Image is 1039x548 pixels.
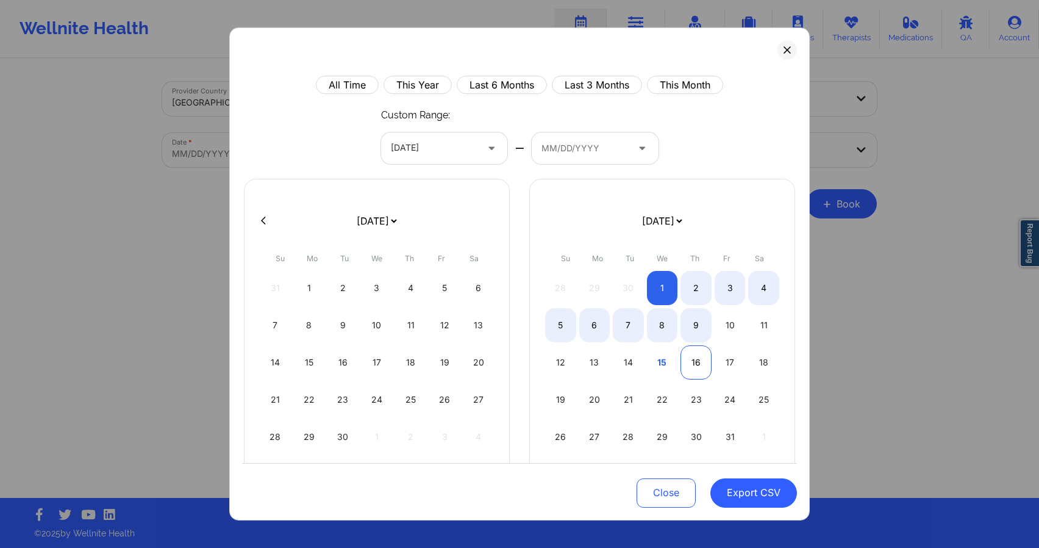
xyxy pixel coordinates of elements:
[463,383,494,417] div: Sat Sep 27 2025
[294,420,325,454] div: Mon Sep 29 2025
[592,254,603,263] abbr: Monday
[371,254,382,263] abbr: Wednesday
[362,383,393,417] div: Wed Sep 24 2025
[327,383,359,417] div: Tue Sep 23 2025
[545,383,576,417] div: Sun Oct 19 2025
[260,420,291,454] div: Sun Sep 28 2025
[755,254,764,263] abbr: Saturday
[327,345,359,380] div: Tue Sep 16 2025
[545,345,576,380] div: Sun Oct 12 2025
[294,383,325,417] div: Mon Sep 22 2025
[507,132,532,164] div: —
[715,420,746,454] div: Fri Oct 31 2025
[613,345,644,380] div: Tue Oct 14 2025
[680,345,712,380] div: Thu Oct 16 2025
[316,76,379,94] button: All Time
[438,254,445,263] abbr: Friday
[362,345,393,380] div: Wed Sep 17 2025
[647,420,678,454] div: Wed Oct 29 2025
[327,271,359,305] div: Tue Sep 02 2025
[294,271,325,305] div: Mon Sep 01 2025
[260,308,291,342] div: Sun Sep 07 2025
[327,308,359,342] div: Tue Sep 09 2025
[276,254,285,263] abbr: Sunday
[647,271,678,305] div: Wed Oct 01 2025
[294,308,325,342] div: Mon Sep 08 2025
[680,420,712,454] div: Thu Oct 30 2025
[748,383,779,417] div: Sat Oct 25 2025
[429,383,460,417] div: Fri Sep 26 2025
[463,308,494,342] div: Sat Sep 13 2025
[715,383,746,417] div: Fri Oct 24 2025
[613,383,644,417] div: Tue Oct 21 2025
[579,383,610,417] div: Mon Oct 20 2025
[579,308,610,342] div: Mon Oct 06 2025
[545,420,576,454] div: Sun Oct 26 2025
[384,76,452,94] button: This Year
[362,308,393,342] div: Wed Sep 10 2025
[470,254,479,263] abbr: Saturday
[647,345,678,380] div: Wed Oct 15 2025
[429,271,460,305] div: Fri Sep 05 2025
[307,254,318,263] abbr: Monday
[579,345,610,380] div: Mon Oct 13 2025
[626,254,634,263] abbr: Tuesday
[340,254,349,263] abbr: Tuesday
[710,478,797,508] button: Export CSV
[260,383,291,417] div: Sun Sep 21 2025
[395,383,426,417] div: Thu Sep 25 2025
[260,345,291,380] div: Sun Sep 14 2025
[715,271,746,305] div: Fri Oct 03 2025
[613,308,644,342] div: Tue Oct 07 2025
[405,254,414,263] abbr: Thursday
[723,254,730,263] abbr: Friday
[690,254,699,263] abbr: Thursday
[680,383,712,417] div: Thu Oct 23 2025
[381,109,450,123] p: Custom Range:
[637,478,696,508] button: Close
[680,271,712,305] div: Thu Oct 02 2025
[647,308,678,342] div: Wed Oct 08 2025
[748,308,779,342] div: Sat Oct 11 2025
[715,308,746,342] div: Fri Oct 10 2025
[294,345,325,380] div: Mon Sep 15 2025
[545,308,576,342] div: Sun Oct 05 2025
[395,345,426,380] div: Thu Sep 18 2025
[391,132,477,164] div: [DATE]
[429,345,460,380] div: Fri Sep 19 2025
[647,76,723,94] button: This Month
[552,76,642,94] button: Last 3 Months
[613,420,644,454] div: Tue Oct 28 2025
[748,271,779,305] div: Sat Oct 04 2025
[647,383,678,417] div: Wed Oct 22 2025
[657,254,668,263] abbr: Wednesday
[715,345,746,380] div: Fri Oct 17 2025
[457,76,547,94] button: Last 6 Months
[680,308,712,342] div: Thu Oct 09 2025
[748,345,779,380] div: Sat Oct 18 2025
[579,420,610,454] div: Mon Oct 27 2025
[561,254,570,263] abbr: Sunday
[463,345,494,380] div: Sat Sep 20 2025
[463,271,494,305] div: Sat Sep 06 2025
[429,308,460,342] div: Fri Sep 12 2025
[362,271,393,305] div: Wed Sep 03 2025
[395,271,426,305] div: Thu Sep 04 2025
[327,420,359,454] div: Tue Sep 30 2025
[395,308,426,342] div: Thu Sep 11 2025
